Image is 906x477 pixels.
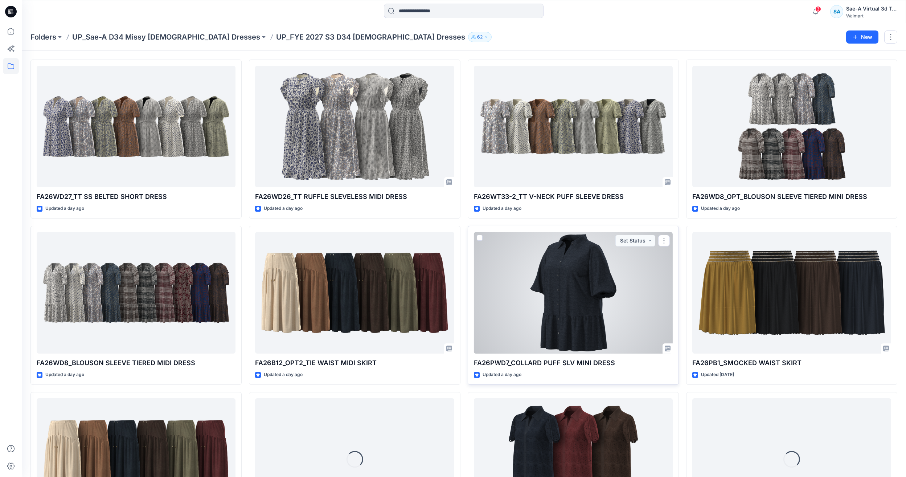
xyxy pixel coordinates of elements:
button: New [846,30,878,44]
p: Updated a day ago [701,205,740,212]
p: FA26WT33-2_TT V-NECK PUFF SLEEVE DRESS [474,192,673,202]
p: FA26WD8_BLOUSON SLEEVE TIERED MIDI DRESS [37,358,235,368]
p: Updated [DATE] [701,371,734,379]
p: FA26PB1_SMOCKED WAIST SKIRT [692,358,891,368]
button: 62 [468,32,492,42]
p: FA26WD26_TT RUFFLE SLEVELESS MIDI DRESS [255,192,454,202]
p: FA26WD27_TT SS BELTED SHORT DRESS [37,192,235,202]
div: Walmart [846,13,897,19]
p: FA26PWD7_COLLARD PUFF SLV MINI DRESS [474,358,673,368]
a: Folders [30,32,56,42]
p: Updated a day ago [45,205,84,212]
a: FA26PB1_SMOCKED WAIST SKIRT [692,232,891,354]
a: UP_Sae-A D34 Missy [DEMOGRAPHIC_DATA] Dresses [72,32,260,42]
p: UP_FYE 2027 S3 D34 [DEMOGRAPHIC_DATA] Dresses [276,32,465,42]
p: Updated a day ago [483,371,521,379]
a: FA26WT33-2_TT V-NECK PUFF SLEEVE DRESS [474,66,673,187]
a: FA26WD8_BLOUSON SLEEVE TIERED MIDI DRESS [37,232,235,354]
a: FA26B12_OPT2_TIE WAIST MIDI SKIRT [255,232,454,354]
span: 3 [815,6,821,12]
a: FA26WD26_TT RUFFLE SLEVELESS MIDI DRESS [255,66,454,187]
a: FA26WD8_OPT_BLOUSON SLEEVE TIERED MINI DRESS [692,66,891,187]
p: Updated a day ago [264,371,303,379]
div: SA [830,5,843,18]
p: FA26B12_OPT2_TIE WAIST MIDI SKIRT [255,358,454,368]
p: Updated a day ago [483,205,521,212]
p: Updated a day ago [264,205,303,212]
p: Updated a day ago [45,371,84,379]
p: FA26WD8_OPT_BLOUSON SLEEVE TIERED MINI DRESS [692,192,891,202]
p: 62 [477,33,483,41]
a: FA26PWD7_COLLARD PUFF SLV MINI DRESS [474,232,673,354]
a: FA26WD27_TT SS BELTED SHORT DRESS [37,66,235,187]
div: Sae-A Virtual 3d Team [846,4,897,13]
